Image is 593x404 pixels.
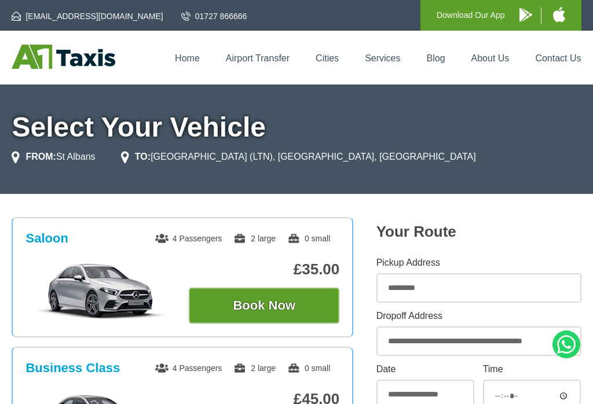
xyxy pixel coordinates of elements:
img: A1 Taxis St Albans LTD [12,45,115,69]
p: £35.00 [189,260,339,278]
a: Services [365,53,400,63]
a: Blog [427,53,445,63]
a: Airport Transfer [226,53,290,63]
a: About Us [471,53,510,63]
a: [EMAIL_ADDRESS][DOMAIN_NAME] [12,10,163,22]
img: A1 Taxis iPhone App [553,7,565,22]
h1: Select Your Vehicle [12,113,581,141]
h3: Saloon [25,231,68,246]
strong: FROM: [25,152,56,161]
a: Cities [316,53,339,63]
label: Dropoff Address [376,311,581,321]
span: 0 small [287,363,330,373]
a: Contact Us [535,53,581,63]
img: A1 Taxis Android App [519,8,532,22]
a: 01727 866666 [181,10,247,22]
span: 0 small [287,234,330,243]
li: [GEOGRAPHIC_DATA] (LTN), [GEOGRAPHIC_DATA], [GEOGRAPHIC_DATA] [121,150,476,164]
img: Saloon [25,262,176,320]
span: 4 Passengers [155,363,222,373]
span: 4 Passengers [155,234,222,243]
p: Download Our App [437,8,505,23]
label: Time [483,365,581,374]
h3: Business Class [25,361,120,376]
span: 2 large [233,234,276,243]
h2: Your Route [376,223,581,241]
button: Book Now [189,288,339,324]
label: Pickup Address [376,258,581,267]
li: St Albans [12,150,95,164]
span: 2 large [233,363,276,373]
a: Home [175,53,200,63]
label: Date [376,365,475,374]
strong: TO: [135,152,151,161]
